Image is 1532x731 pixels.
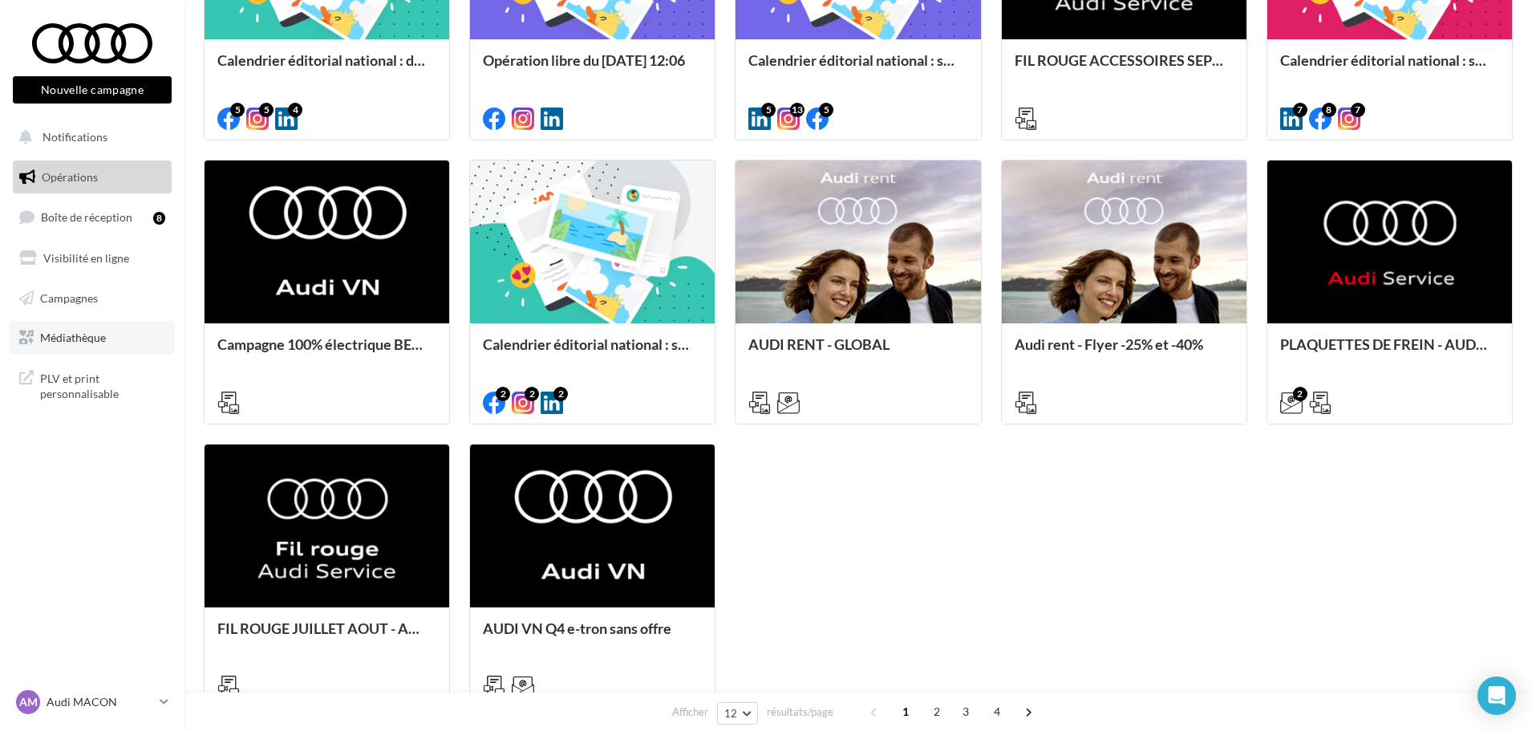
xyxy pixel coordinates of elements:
[672,705,708,720] span: Afficher
[153,212,165,225] div: 8
[47,694,153,710] p: Audi MACON
[525,387,539,401] div: 2
[483,620,702,652] div: AUDI VN Q4 e-tron sans offre
[217,52,436,84] div: Calendrier éditorial national : du 02.09 au 03.09
[483,336,702,368] div: Calendrier éditorial national : semaine du 28.07 au 03.08
[1477,676,1516,715] div: Open Intercom Messenger
[819,103,833,117] div: 5
[1015,52,1234,84] div: FIL ROUGE ACCESSOIRES SEPTEMBRE - AUDI SERVICE
[984,699,1010,725] span: 4
[1293,103,1307,117] div: 7
[13,687,172,717] a: AM Audi MACON
[1293,387,1307,401] div: 2
[40,290,98,304] span: Campagnes
[41,210,132,224] span: Boîte de réception
[1280,336,1499,368] div: PLAQUETTES DE FREIN - AUDI SERVICE
[553,387,568,401] div: 2
[230,103,245,117] div: 5
[496,387,510,401] div: 2
[724,707,738,720] span: 12
[1351,103,1365,117] div: 7
[43,251,129,265] span: Visibilité en ligne
[40,331,106,344] span: Médiathèque
[217,336,436,368] div: Campagne 100% électrique BEV Septembre
[259,103,274,117] div: 5
[1280,52,1499,84] div: Calendrier éditorial national : semaines du 04.08 au 25.08
[483,52,702,84] div: Opération libre du [DATE] 12:06
[10,361,175,408] a: PLV et print personnalisable
[790,103,805,117] div: 13
[1322,103,1336,117] div: 8
[43,130,107,144] span: Notifications
[953,699,979,725] span: 3
[288,103,302,117] div: 4
[19,694,38,710] span: AM
[717,702,758,725] button: 12
[10,242,175,275] a: Visibilité en ligne
[761,103,776,117] div: 5
[10,321,175,355] a: Médiathèque
[217,620,436,652] div: FIL ROUGE JUILLET AOUT - AUDI SERVICE
[42,170,98,184] span: Opérations
[10,282,175,315] a: Campagnes
[10,200,175,234] a: Boîte de réception8
[893,699,918,725] span: 1
[924,699,950,725] span: 2
[40,368,165,402] span: PLV et print personnalisable
[748,336,967,368] div: AUDI RENT - GLOBAL
[1015,336,1234,368] div: Audi rent - Flyer -25% et -40%
[767,705,833,720] span: résultats/page
[748,52,967,84] div: Calendrier éditorial national : semaine du 25.08 au 31.08
[10,120,168,154] button: Notifications
[13,76,172,104] button: Nouvelle campagne
[10,160,175,194] a: Opérations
